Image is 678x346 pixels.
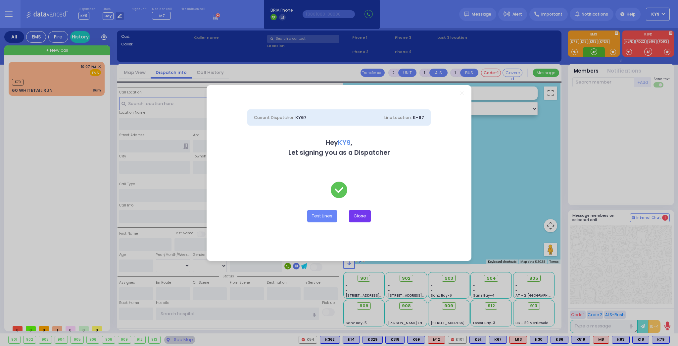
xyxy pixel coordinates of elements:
span: Line Location: [384,115,412,120]
b: Let signing you as a Dispatcher [288,148,390,157]
span: KY67 [295,114,307,121]
b: Hey , [326,138,352,147]
img: check-green.svg [331,182,347,198]
span: K-67 [413,114,424,121]
span: KY9 [338,138,351,147]
a: Close [460,91,464,95]
button: Close [349,210,371,222]
button: Test Lines [307,210,337,222]
span: Current Dispatcher: [254,115,294,120]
